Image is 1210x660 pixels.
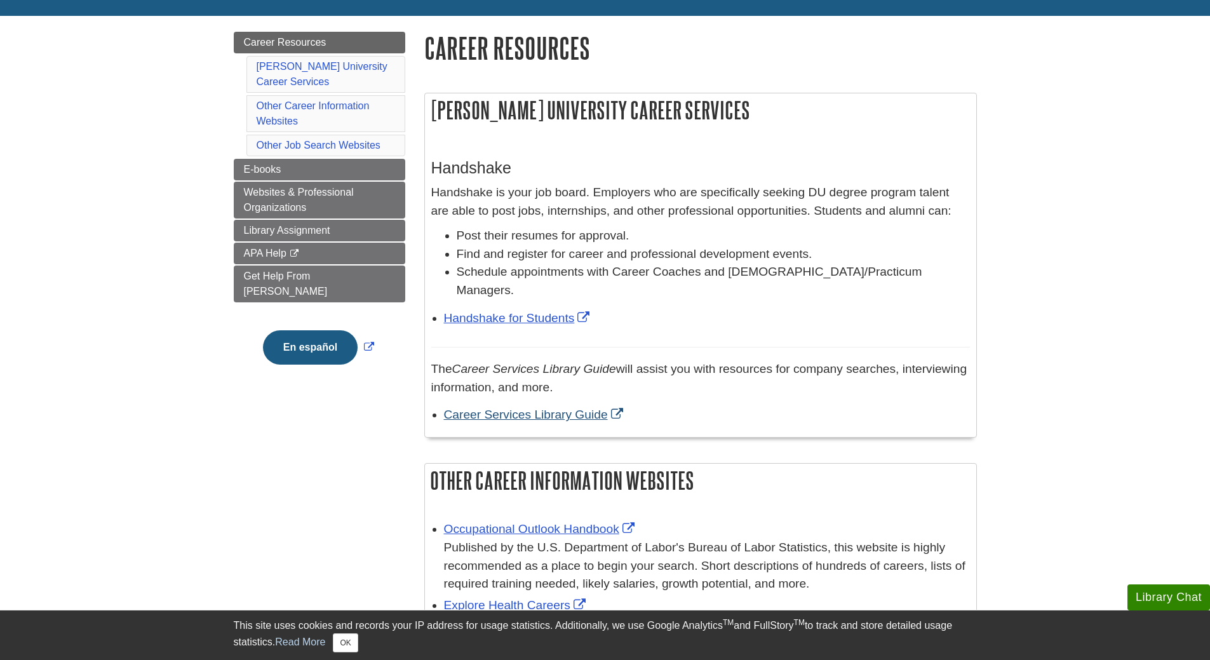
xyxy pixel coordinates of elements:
span: Get Help From [PERSON_NAME] [244,271,328,297]
i: This link opens in a new window [289,250,300,258]
button: Library Chat [1127,584,1210,610]
span: E-books [244,164,281,175]
a: Get Help From [PERSON_NAME] [234,266,405,302]
span: Websites & Professional Organizations [244,187,354,213]
div: Guide Page Menu [234,32,405,386]
a: Link opens in new window [444,311,593,325]
p: Handshake is your job board. Employers who are specifically seeking DU degree program talent are ... [431,184,970,220]
a: E-books [234,159,405,180]
a: Read More [275,636,325,647]
li: Find and register for career and professional development events. [457,245,970,264]
span: Library Assignment [244,225,330,236]
sup: TM [723,618,734,627]
sup: TM [794,618,805,627]
p: The will assist you with resources for company searches, interviewing information, and more. [431,360,970,397]
li: Schedule appointments with Career Coaches and [DEMOGRAPHIC_DATA]/Practicum Managers. [457,263,970,300]
a: APA Help [234,243,405,264]
a: Other Career Information Websites [257,100,370,126]
a: Other Job Search Websites [257,140,380,151]
button: Close [333,633,358,652]
a: Career Resources [234,32,405,53]
a: Link opens in new window [444,408,626,421]
span: Career Resources [244,37,326,48]
a: Library Assignment [234,220,405,241]
a: Link opens in new window [444,522,638,535]
h2: [PERSON_NAME] University Career Services [425,93,976,127]
a: [PERSON_NAME] University Career Services [257,61,387,87]
a: Websites & Professional Organizations [234,182,405,219]
h1: Career Resources [424,32,977,64]
a: Link opens in new window [444,598,589,612]
h2: Other Career Information Websites [425,464,976,497]
a: Link opens in new window [260,342,377,353]
li: Post their resumes for approval. [457,227,970,245]
span: APA Help [244,248,286,259]
button: En español [263,330,358,365]
em: Career Services Library Guide [452,362,616,375]
h3: Handshake [431,159,970,177]
div: Published by the U.S. Department of Labor's Bureau of Labor Statistics, this website is highly re... [444,539,970,593]
div: This site uses cookies and records your IP address for usage statistics. Additionally, we use Goo... [234,618,977,652]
